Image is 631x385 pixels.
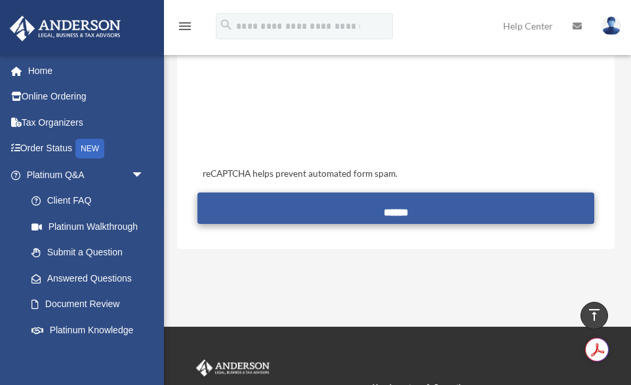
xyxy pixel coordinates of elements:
[18,317,164,359] a: Platinum Knowledge Room
[6,16,125,41] img: Anderson Advisors Platinum Portal
[9,162,164,188] a: Platinum Q&Aarrow_drop_down
[601,16,621,35] img: User Pic
[199,89,398,140] iframe: reCAPTCHA
[18,240,157,266] a: Submit a Question
[219,18,234,32] i: search
[75,139,104,158] div: NEW
[131,162,157,189] span: arrow_drop_down
[9,58,164,84] a: Home
[18,213,164,240] a: Platinum Walkthrough
[9,84,164,110] a: Online Ordering
[177,18,193,34] i: menu
[9,136,164,162] a: Order StatusNEW
[586,307,602,323] i: vertical_align_top
[580,302,608,329] a: vertical_align_top
[18,291,164,318] a: Document Review
[177,23,193,34] a: menu
[18,265,164,291] a: Answered Questions
[18,188,164,214] a: Client FAQ
[197,166,595,182] div: reCAPTCHA helps prevent automated form spam.
[193,359,272,376] img: Anderson Advisors Platinum Portal
[9,109,164,136] a: Tax Organizers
